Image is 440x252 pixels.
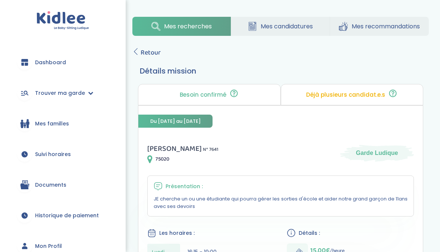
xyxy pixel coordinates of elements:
[37,11,89,30] img: logo.svg
[155,155,169,163] span: 75020
[164,22,212,31] span: Mes recherches
[141,47,161,58] span: Retour
[166,183,203,190] span: Présentation :
[132,17,231,36] a: Mes recherches
[11,49,114,76] a: Dashboard
[35,242,62,250] span: Mon Profil
[11,141,114,168] a: Suivi horaires
[203,146,219,153] span: N° 7641
[356,149,398,157] span: Garde Ludique
[11,202,114,229] a: Historique de paiement
[35,89,85,97] span: Trouver ma garde
[35,120,69,128] span: Mes familles
[35,59,66,66] span: Dashboard
[231,17,330,36] a: Mes candidatures
[261,22,313,31] span: Mes candidatures
[138,115,213,128] span: Du [DATE] au [DATE]
[306,92,385,98] p: Déjà plusieurs candidat.e.s
[11,110,114,137] a: Mes familles
[147,143,202,155] span: [PERSON_NAME]
[11,80,114,106] a: Trouver ma garde
[352,22,420,31] span: Mes recommandations
[140,65,421,77] h3: Détails mission
[35,181,66,189] span: Documents
[35,150,71,158] span: Suivi horaires
[330,17,429,36] a: Mes recommandations
[299,229,320,237] span: Détails :
[132,47,161,58] a: Retour
[154,195,408,210] p: JE cherche un ou une étudiante qui pourra gérer les sorties d'école et aider notre grand garçon d...
[180,92,226,98] p: Besoin confirmé
[35,212,99,220] span: Historique de paiement
[11,171,114,198] a: Documents
[159,229,195,237] span: Les horaires :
